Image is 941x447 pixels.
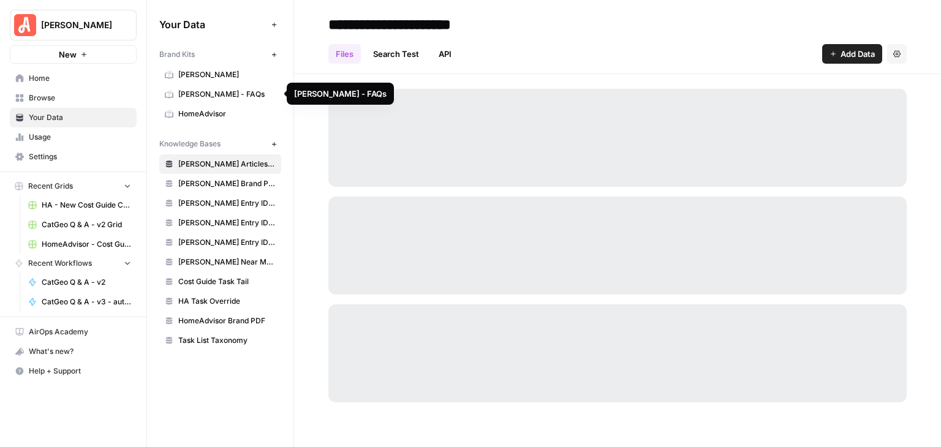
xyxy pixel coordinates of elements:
span: Cost Guide Task Tail [178,276,276,287]
span: HomeAdvisor - Cost Guide Updates [42,239,131,250]
div: [PERSON_NAME] - FAQs [294,88,387,100]
span: Recent Grids [28,181,73,192]
span: CatGeo Q & A - v3 - automated [42,296,131,307]
a: HA Task Override [159,291,281,311]
a: CatGeo Q & A - v3 - automated [23,292,137,312]
button: What's new? [10,342,137,361]
span: Browse [29,92,131,103]
span: Knowledge Bases [159,138,221,149]
span: CatGeo Q & A - v2 Grid [42,219,131,230]
span: CatGeo Q & A - v2 [42,277,131,288]
span: [PERSON_NAME] - FAQs [178,89,276,100]
span: Settings [29,151,131,162]
a: [PERSON_NAME] - FAQs [159,85,281,104]
span: [PERSON_NAME] Brand PDF [178,178,276,189]
button: Recent Grids [10,177,137,195]
button: Add Data [822,44,882,64]
span: Task List Taxonomy [178,335,276,346]
span: Usage [29,132,131,143]
span: Add Data [841,48,875,60]
span: [PERSON_NAME] Entry IDs: Location [178,198,276,209]
span: Brand Kits [159,49,195,60]
span: Home [29,73,131,84]
span: AirOps Academy [29,326,131,337]
span: Help + Support [29,366,131,377]
button: New [10,45,137,64]
span: HomeAdvisor Brand PDF [178,315,276,326]
a: [PERSON_NAME] Brand PDF [159,174,281,193]
span: [PERSON_NAME] Near Me Sitemap [178,257,276,268]
button: Workspace: Angi [10,10,137,40]
a: HA - New Cost Guide Creation Grid [23,195,137,215]
button: Recent Workflows [10,254,137,272]
a: Search Test [366,44,426,64]
span: HA Task Override [178,296,276,307]
span: [PERSON_NAME] Entry IDs: Unified Task [178,237,276,248]
span: [PERSON_NAME] [41,19,115,31]
span: Your Data [159,17,266,32]
a: HomeAdvisor - Cost Guide Updates [23,235,137,254]
a: CatGeo Q & A - v2 Grid [23,215,137,235]
div: What's new? [10,342,136,361]
a: Files [328,44,361,64]
a: HomeAdvisor [159,104,281,124]
a: [PERSON_NAME] [159,65,281,85]
a: Settings [10,147,137,167]
img: Angi Logo [14,14,36,36]
a: Task List Taxonomy [159,331,281,350]
a: API [431,44,459,64]
span: [PERSON_NAME] [178,69,276,80]
a: AirOps Academy [10,322,137,342]
span: [PERSON_NAME] Articles Sitemaps [178,159,276,170]
a: [PERSON_NAME] Articles Sitemaps [159,154,281,174]
a: HomeAdvisor Brand PDF [159,311,281,331]
a: Browse [10,88,137,108]
a: Home [10,69,137,88]
button: Help + Support [10,361,137,381]
span: HomeAdvisor [178,108,276,119]
span: Your Data [29,112,131,123]
a: Your Data [10,108,137,127]
a: [PERSON_NAME] Near Me Sitemap [159,252,281,272]
span: New [59,48,77,61]
a: Cost Guide Task Tail [159,272,281,291]
a: [PERSON_NAME] Entry IDs: Location [159,193,281,213]
a: [PERSON_NAME] Entry IDs: Questions [159,213,281,233]
a: Usage [10,127,137,147]
span: Recent Workflows [28,258,92,269]
span: HA - New Cost Guide Creation Grid [42,200,131,211]
span: [PERSON_NAME] Entry IDs: Questions [178,217,276,228]
a: CatGeo Q & A - v2 [23,272,137,292]
a: [PERSON_NAME] Entry IDs: Unified Task [159,233,281,252]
